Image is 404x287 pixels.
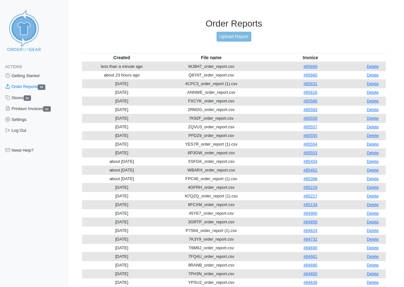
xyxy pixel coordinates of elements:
td: 3GRTP_order_report.csv [162,218,261,226]
a: #84900 [303,211,317,216]
td: [DATE] [82,269,162,278]
td: [DATE] [82,123,162,131]
a: #85553 [303,150,317,155]
a: #85452 [303,168,317,172]
td: Q8YAT_order_report.csv [162,71,261,79]
a: Delete [367,150,379,155]
a: #85660 [303,73,317,77]
a: Delete [367,81,379,86]
a: Delete [367,211,379,216]
td: [DATE] [82,226,162,235]
td: [DATE] [82,79,162,88]
td: 7PH3N_order_report.csv [162,269,261,278]
span: Actions [5,65,22,69]
td: P7S64_order_report (1).csv [162,226,261,235]
a: #85554 [303,142,317,147]
a: #84732 [303,237,317,242]
td: [DATE] [82,209,162,218]
a: #85616 [303,90,317,95]
a: #84859 [303,219,317,224]
th: File name [162,53,261,62]
a: #84690 [303,245,317,250]
a: Delete [367,228,379,233]
a: Upload Report [217,32,251,42]
td: [DATE] [82,252,162,261]
td: [DATE] [82,243,162,252]
td: 4CPC3_order_report (1).csv [162,79,261,88]
td: [DATE] [82,200,162,209]
td: 7FQ4U_order_report.csv [162,252,261,261]
a: #85557 [303,124,317,129]
a: Delete [367,107,379,112]
a: Delete [367,185,379,190]
td: [DATE] [82,97,162,105]
td: N7QZQ_order_report (1).csv [162,192,261,200]
td: [DATE] [82,261,162,269]
td: 7K92F_order_report.csv [162,114,261,123]
td: 8FCXM_order_report.csv [162,200,261,209]
a: Delete [367,271,379,276]
a: #85586 [303,99,317,103]
a: #85555 [303,133,317,138]
th: Created [82,53,162,62]
td: WJ8H7_order_report.csv [162,62,261,71]
td: about [DATE] [82,157,162,166]
a: #84650 [303,271,317,276]
td: 45YE7_order_report.csv [162,209,261,218]
td: about [DATE] [82,174,162,183]
td: 7K3Y9_order_report.csv [162,235,261,243]
span: 31 [24,95,31,101]
td: [DATE] [82,235,162,243]
td: [DATE] [82,218,162,226]
a: Delete [367,254,379,259]
td: [DATE] [82,140,162,148]
td: 6P3GW_order_report.csv [162,148,261,157]
a: #85398 [303,176,317,181]
a: Delete [367,202,379,207]
a: Delete [367,90,379,95]
a: Delete [367,194,379,198]
a: Delete [367,237,379,242]
td: 4GFRH_order_report.csv [162,183,261,192]
td: less than a minute ago [82,62,162,71]
a: Delete [367,142,379,147]
td: [DATE] [82,88,162,97]
td: XSFGK_order_report.csv [162,157,261,166]
a: Delete [367,116,379,121]
a: #84680 [303,263,317,267]
a: Delete [367,263,379,267]
td: ZQVU3_order_report.csv [162,123,261,131]
th: Invoice [261,53,360,62]
td: 9RANB_order_report.csv [162,261,261,269]
a: Delete [367,168,379,172]
td: [DATE] [82,278,162,287]
td: T6M8J_order_report.csv [162,243,261,252]
a: #85583 [303,107,317,112]
td: [DATE] [82,105,162,114]
td: [DATE] [82,183,162,192]
td: YES7R_order_report (1).csv [162,140,261,148]
td: [DATE] [82,131,162,140]
a: #84824 [303,228,317,233]
td: [DATE] [82,148,162,157]
td: ANNWE_order_report.csv [162,88,261,97]
td: FXCYK_order_report.csv [162,97,261,105]
a: Delete [367,159,379,164]
a: Delete [367,64,379,69]
a: Delete [367,133,379,138]
a: #85631 [303,81,317,86]
h3: Order Reports [82,18,386,29]
td: [DATE] [82,192,162,200]
td: 2RM2G_order_report.csv [162,105,261,114]
td: about 23 hours ago [82,71,162,79]
span: 31 [43,106,51,112]
td: about [DATE] [82,166,162,174]
a: #84681 [303,254,317,259]
a: #85217 [303,194,317,198]
a: Delete [367,176,379,181]
a: Delete [367,245,379,250]
td: PFDZ9_order_report.csv [162,131,261,140]
a: Delete [367,73,379,77]
td: [DATE] [82,114,162,123]
a: Delete [367,124,379,129]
